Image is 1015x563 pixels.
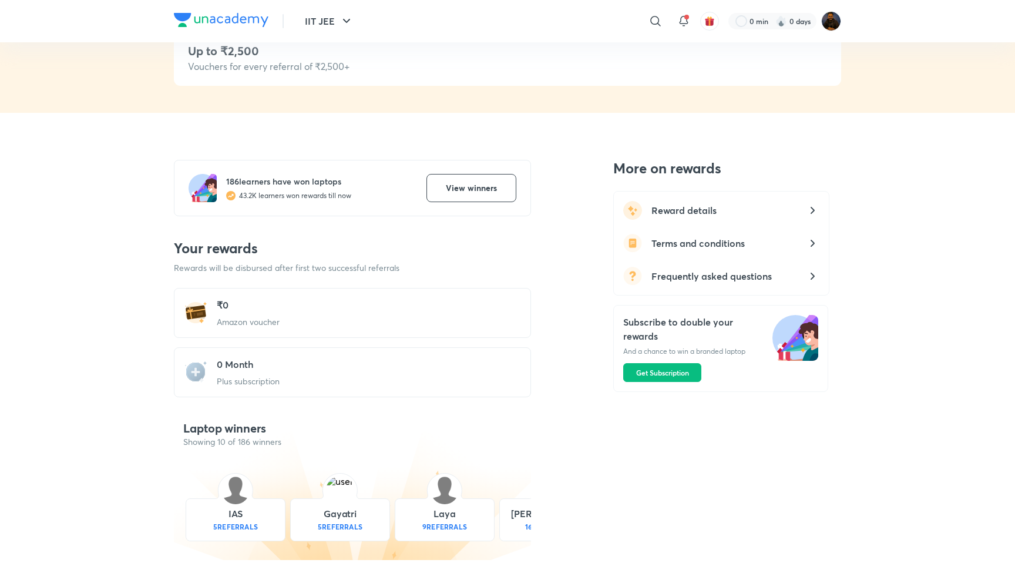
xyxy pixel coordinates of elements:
[772,315,818,361] img: avatar
[623,201,642,220] img: avatar
[651,236,796,250] h5: Terms and conditions
[217,316,280,328] p: Amazon voucher
[324,507,357,521] h5: Gayatri
[217,375,280,387] p: Plus subscription
[623,363,701,382] button: Get Subscription
[188,44,827,58] div: Up to ₹2,500
[226,191,236,200] img: Referral Icons
[651,203,796,217] h5: Reward details
[315,523,365,530] p: 5 referrals
[700,12,719,31] button: avatar
[298,9,361,33] button: IIT JEE
[623,315,763,343] h5: Subscribe to double your rewards
[433,507,456,521] h5: Laya
[188,61,827,72] div: Vouchers for every referral of ₹2,500+
[431,476,459,504] img: user
[210,523,261,530] p: 5 referrals
[217,298,280,312] h5: ₹0
[174,262,531,274] p: Rewards will be disbursed after first two successful referrals
[228,507,243,521] h5: IAS
[775,15,787,27] img: streak
[174,13,268,27] img: Company Logo
[623,347,763,356] div: And a chance to win a branded laptop
[511,507,587,521] h5: [PERSON_NAME]
[613,160,829,177] h3: More on rewards
[651,269,796,283] h5: Frequently asked questions
[821,11,841,31] img: Bhaskar Pratim Bhagawati
[183,421,281,436] h4: Laptop winners
[174,240,531,257] h3: Your rewards
[217,357,280,371] h5: 0 Month
[221,476,250,504] img: user
[524,523,574,530] p: 16 referrals
[226,191,351,200] p: 43.2K learners won rewards till now
[184,301,207,324] img: VOUCHER
[174,13,268,30] a: Company Logo
[704,16,715,26] img: avatar
[623,234,642,253] img: avatar
[446,182,497,194] span: View winners
[184,360,207,384] img: EXTENSION
[226,176,351,187] h6: 186 learners have won laptops
[623,267,642,286] img: avatar
[636,368,689,377] span: Get Subscription
[326,476,354,504] img: user
[189,174,217,202] img: Laptop Won
[426,174,516,202] button: View winners
[419,523,470,530] p: 9 referrals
